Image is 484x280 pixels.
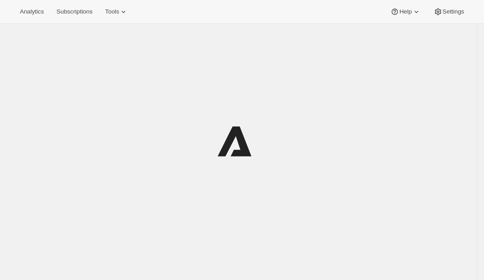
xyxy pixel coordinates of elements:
[385,5,426,18] button: Help
[105,8,119,15] span: Tools
[20,8,44,15] span: Analytics
[100,5,133,18] button: Tools
[443,8,464,15] span: Settings
[399,8,411,15] span: Help
[56,8,92,15] span: Subscriptions
[51,5,98,18] button: Subscriptions
[14,5,49,18] button: Analytics
[428,5,470,18] button: Settings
